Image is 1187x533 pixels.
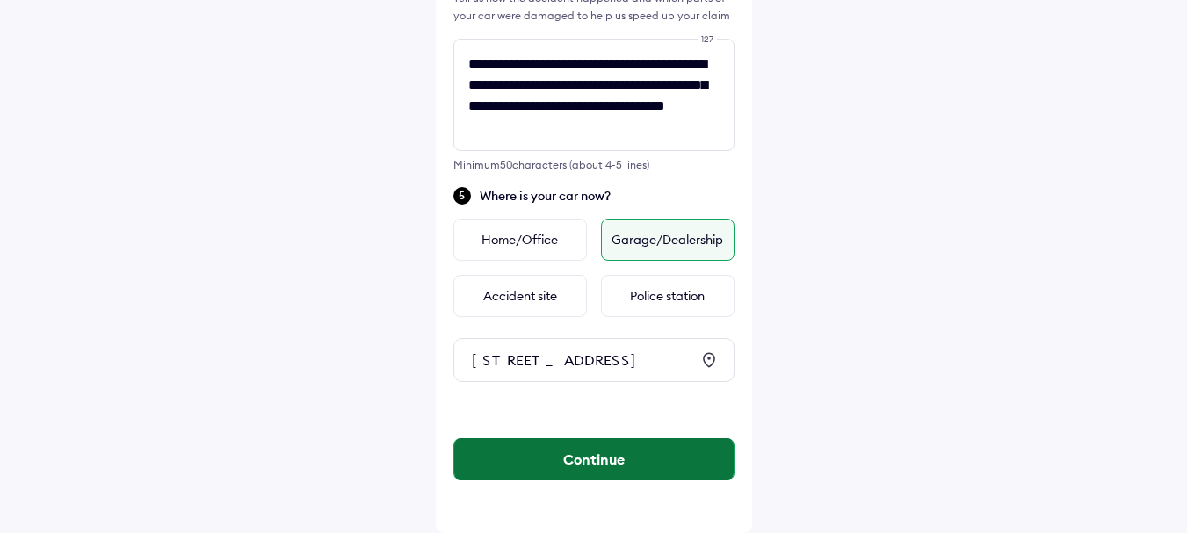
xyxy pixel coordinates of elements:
div: Police station [601,275,735,317]
div: Accident site [453,275,587,317]
div: Home/Office [453,219,587,261]
div: Minimum 50 characters (about 4-5 lines) [453,158,735,171]
div: Garage/Dealership [601,219,735,261]
span: Where is your car now? [480,187,735,205]
button: Continue [454,438,734,480]
div: [STREET_ADDRESS] [472,351,690,369]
